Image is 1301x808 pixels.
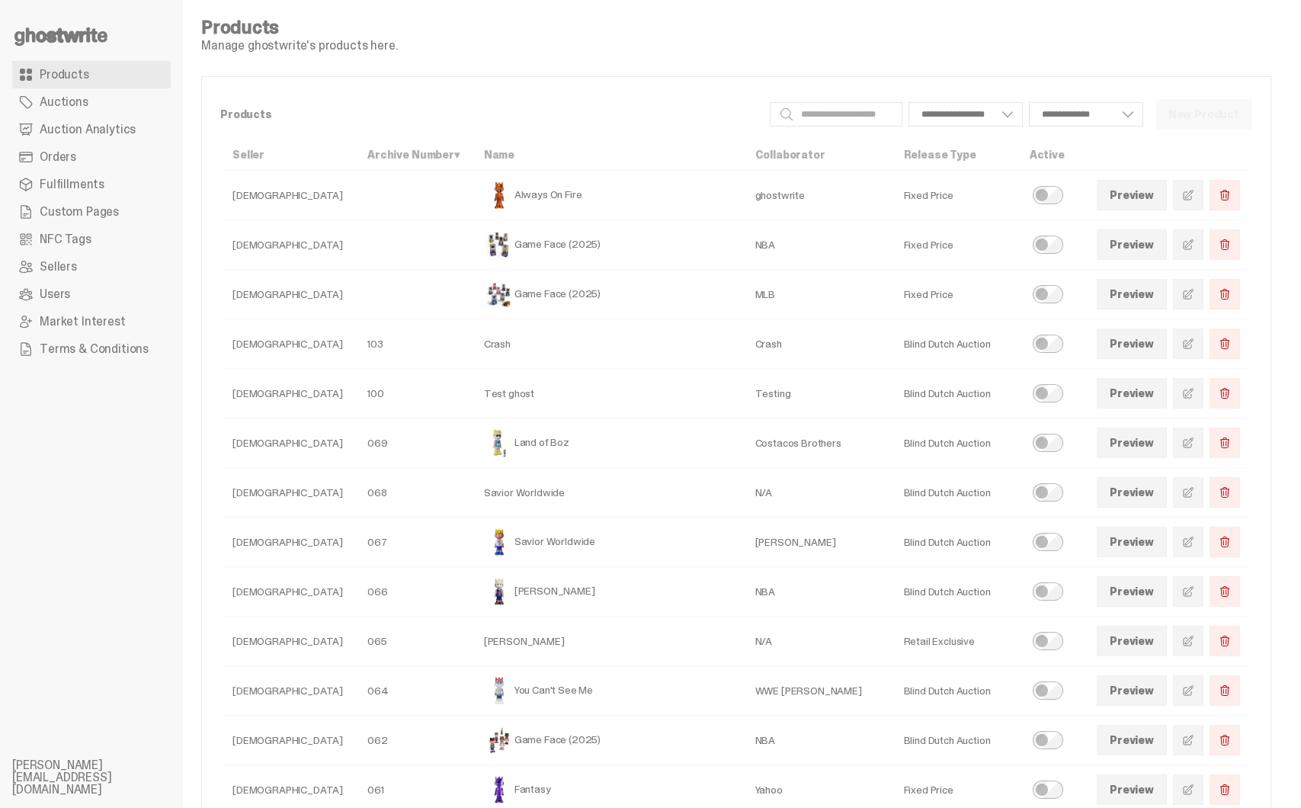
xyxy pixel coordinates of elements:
[484,180,514,210] img: Always On Fire
[40,178,104,191] span: Fulfillments
[220,319,355,369] td: [DEMOGRAPHIC_DATA]
[201,40,398,52] p: Manage ghostwrite's products here.
[892,716,1017,765] td: Blind Dutch Auction
[472,716,743,765] td: Game Face (2025)
[220,369,355,418] td: [DEMOGRAPHIC_DATA]
[12,116,171,143] a: Auction Analytics
[1030,148,1065,162] a: Active
[743,319,892,369] td: Crash
[220,109,758,120] p: Products
[40,96,88,108] span: Auctions
[484,428,514,458] img: Land of Boz
[220,468,355,518] td: [DEMOGRAPHIC_DATA]
[484,527,514,557] img: Savior Worldwide
[1210,180,1240,210] button: Delete Product
[472,518,743,567] td: Savior Worldwide
[12,88,171,116] a: Auctions
[892,369,1017,418] td: Blind Dutch Auction
[367,148,460,162] a: Archive Number▾
[472,617,743,666] td: [PERSON_NAME]
[892,617,1017,666] td: Retail Exclusive
[743,716,892,765] td: NBA
[1097,527,1167,557] a: Preview
[892,468,1017,518] td: Blind Dutch Auction
[743,369,892,418] td: Testing
[743,418,892,468] td: Costacos Brothers
[201,18,398,37] h4: Products
[892,319,1017,369] td: Blind Dutch Auction
[40,151,76,163] span: Orders
[892,270,1017,319] td: Fixed Price
[1210,378,1240,409] button: Delete Product
[892,220,1017,270] td: Fixed Price
[220,171,355,220] td: [DEMOGRAPHIC_DATA]
[1097,477,1167,508] a: Preview
[472,139,743,171] th: Name
[12,198,171,226] a: Custom Pages
[1097,725,1167,755] a: Preview
[1210,329,1240,359] button: Delete Product
[355,716,472,765] td: 062
[472,220,743,270] td: Game Face (2025)
[1097,576,1167,607] a: Preview
[1097,279,1167,309] a: Preview
[40,69,89,81] span: Products
[1210,725,1240,755] button: Delete Product
[472,270,743,319] td: Game Face (2025)
[743,270,892,319] td: MLB
[1097,774,1167,805] a: Preview
[220,567,355,617] td: [DEMOGRAPHIC_DATA]
[892,666,1017,716] td: Blind Dutch Auction
[892,171,1017,220] td: Fixed Price
[743,220,892,270] td: NBA
[484,774,514,805] img: Fantasy
[1097,229,1167,260] a: Preview
[40,206,119,218] span: Custom Pages
[355,418,472,468] td: 069
[484,279,514,309] img: Game Face (2025)
[12,61,171,88] a: Products
[484,576,514,607] img: Eminem
[220,220,355,270] td: [DEMOGRAPHIC_DATA]
[1210,279,1240,309] button: Delete Product
[12,335,171,363] a: Terms & Conditions
[220,418,355,468] td: [DEMOGRAPHIC_DATA]
[1210,576,1240,607] button: Delete Product
[40,123,136,136] span: Auction Analytics
[40,343,149,355] span: Terms & Conditions
[1097,626,1167,656] a: Preview
[743,567,892,617] td: NBA
[40,233,91,245] span: NFC Tags
[1210,774,1240,805] button: Delete Product
[743,666,892,716] td: WWE [PERSON_NAME]
[12,759,195,796] li: [PERSON_NAME][EMAIL_ADDRESS][DOMAIN_NAME]
[40,288,70,300] span: Users
[355,468,472,518] td: 068
[892,518,1017,567] td: Blind Dutch Auction
[484,675,514,706] img: You Can't See Me
[743,617,892,666] td: N/A
[892,567,1017,617] td: Blind Dutch Auction
[1210,527,1240,557] button: Delete Product
[220,139,355,171] th: Seller
[1097,329,1167,359] a: Preview
[1097,378,1167,409] a: Preview
[892,418,1017,468] td: Blind Dutch Auction
[1097,180,1167,210] a: Preview
[1210,229,1240,260] button: Delete Product
[1210,477,1240,508] button: Delete Product
[472,468,743,518] td: Savior Worldwide
[472,171,743,220] td: Always On Fire
[12,308,171,335] a: Market Interest
[355,369,472,418] td: 100
[355,567,472,617] td: 066
[12,171,171,198] a: Fulfillments
[484,229,514,260] img: Game Face (2025)
[220,270,355,319] td: [DEMOGRAPHIC_DATA]
[743,139,892,171] th: Collaborator
[1097,428,1167,458] a: Preview
[12,281,171,308] a: Users
[220,666,355,716] td: [DEMOGRAPHIC_DATA]
[1210,675,1240,706] button: Delete Product
[484,725,514,755] img: Game Face (2025)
